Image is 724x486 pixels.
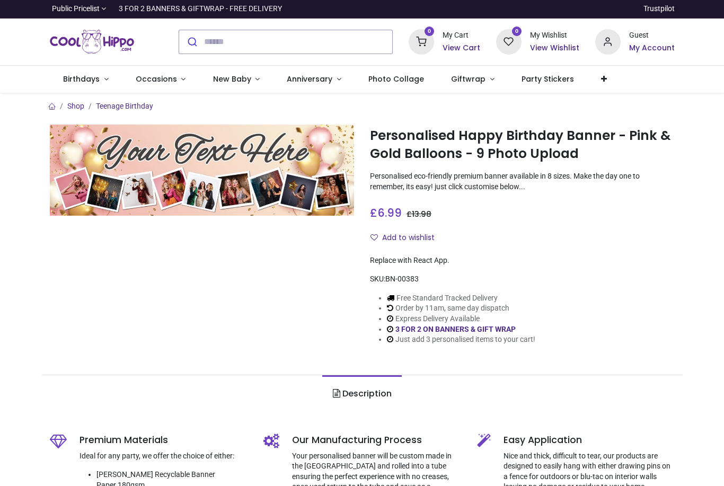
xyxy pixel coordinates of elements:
[63,74,100,84] span: Birthdays
[387,293,535,304] li: Free Standard Tracked Delivery
[50,27,135,57] img: Cool Hippo
[643,4,675,14] a: Trustpilot
[443,30,480,41] div: My Cart
[407,209,431,219] span: £
[522,74,574,84] span: Party Stickers
[179,30,204,54] button: Submit
[67,102,84,110] a: Shop
[52,4,100,14] span: Public Pricelist
[370,255,675,266] div: Replace with React App.
[273,66,355,93] a: Anniversary
[119,4,282,14] div: 3 FOR 2 BANNERS & GIFTWRAP - FREE DELIVERY
[50,66,122,93] a: Birthdays
[385,275,419,283] span: BN-00383
[377,205,402,220] span: 6.99
[287,74,332,84] span: Anniversary
[387,334,535,345] li: Just add 3 personalised items to your cart!
[80,451,248,462] p: Ideal for any party, we offer the choice of either:
[292,434,461,447] h5: Our Manufacturing Process
[370,205,402,220] span: £
[395,325,516,333] a: 3 FOR 2 ON BANNERS & GIFT WRAP
[425,26,435,37] sup: 0
[512,26,522,37] sup: 0
[496,37,522,45] a: 0
[199,66,273,93] a: New Baby
[443,43,480,54] a: View Cart
[322,375,401,412] a: Description
[412,209,431,219] span: 13.98
[530,30,579,41] div: My Wishlist
[387,303,535,314] li: Order by 11am, same day dispatch
[96,102,153,110] a: Teenage Birthday
[629,30,675,41] div: Guest
[368,74,424,84] span: Photo Collage
[530,43,579,54] a: View Wishlist
[438,66,508,93] a: Giftwrap
[50,4,107,14] a: Public Pricelist
[80,434,248,447] h5: Premium Materials
[50,125,355,216] img: Personalised Happy Birthday Banner - Pink & Gold Balloons - 9 Photo Upload
[409,37,434,45] a: 0
[136,74,177,84] span: Occasions
[370,274,675,285] div: SKU:
[504,434,675,447] h5: Easy Application
[451,74,485,84] span: Giftwrap
[629,43,675,54] a: My Account
[387,314,535,324] li: Express Delivery Available
[370,127,675,163] h1: Personalised Happy Birthday Banner - Pink & Gold Balloons - 9 Photo Upload
[370,229,444,247] button: Add to wishlistAdd to wishlist
[370,234,378,241] i: Add to wishlist
[213,74,251,84] span: New Baby
[370,171,675,192] p: Personalised eco-friendly premium banner available in 8 sizes. Make the day one to remember, its ...
[122,66,199,93] a: Occasions
[50,27,135,57] a: Logo of Cool Hippo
